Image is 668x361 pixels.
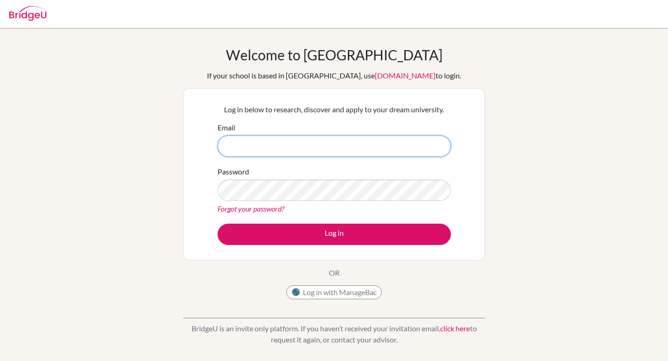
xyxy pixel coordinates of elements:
[218,166,249,177] label: Password
[9,6,46,21] img: Bridge-U
[375,71,436,80] a: [DOMAIN_NAME]
[207,70,461,81] div: If your school is based in [GEOGRAPHIC_DATA], use to login.
[218,122,235,133] label: Email
[218,224,451,245] button: Log in
[218,104,451,115] p: Log in below to research, discover and apply to your dream university.
[329,267,340,278] p: OR
[218,204,284,213] a: Forgot your password?
[226,46,443,63] h1: Welcome to [GEOGRAPHIC_DATA]
[286,285,382,299] button: Log in with ManageBac
[183,323,485,345] p: BridgeU is an invite only platform. If you haven’t received your invitation email, to request it ...
[440,324,470,333] a: click here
